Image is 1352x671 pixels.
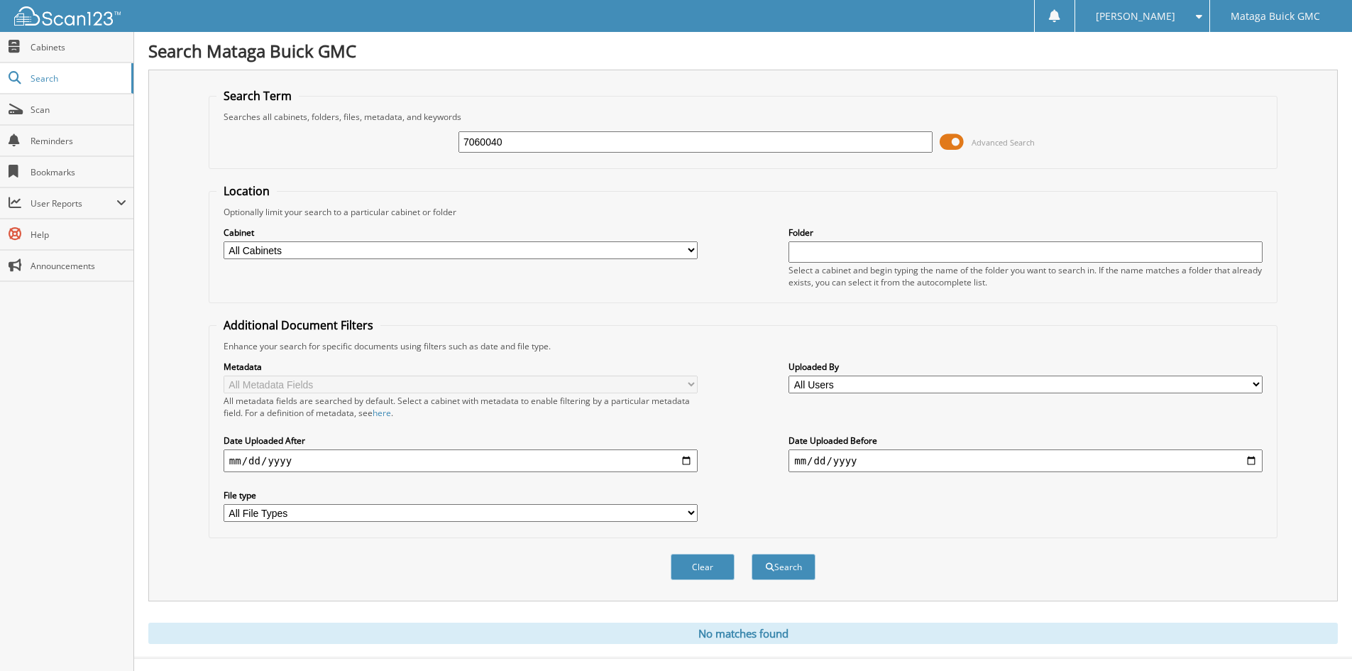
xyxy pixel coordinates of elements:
label: File type [224,489,698,501]
span: User Reports [31,197,116,209]
label: Folder [788,227,1263,239]
div: Enhance your search for specific documents using filters such as date and file type. [216,340,1270,352]
div: Select a cabinet and begin typing the name of the folder you want to search in. If the name match... [788,264,1263,288]
span: Scan [31,104,126,116]
span: Reminders [31,135,126,147]
a: here [373,407,391,419]
input: start [224,449,698,472]
label: Uploaded By [788,361,1263,373]
input: end [788,449,1263,472]
legend: Search Term [216,88,299,104]
span: Advanced Search [972,137,1035,148]
span: Search [31,72,124,84]
button: Search [752,554,815,580]
img: scan123-logo-white.svg [14,6,121,26]
label: Metadata [224,361,698,373]
span: Announcements [31,260,126,272]
span: Mataga Buick GMC [1231,12,1320,21]
div: All metadata fields are searched by default. Select a cabinet with metadata to enable filtering b... [224,395,698,419]
h1: Search Mataga Buick GMC [148,39,1338,62]
legend: Additional Document Filters [216,317,380,333]
div: Searches all cabinets, folders, files, metadata, and keywords [216,111,1270,123]
button: Clear [671,554,735,580]
label: Date Uploaded After [224,435,698,447]
legend: Location [216,183,277,199]
div: Optionally limit your search to a particular cabinet or folder [216,206,1270,218]
span: Help [31,229,126,241]
span: Cabinets [31,41,126,53]
span: Bookmarks [31,166,126,178]
div: No matches found [148,623,1338,644]
span: [PERSON_NAME] [1096,12,1175,21]
label: Cabinet [224,227,698,239]
label: Date Uploaded Before [788,435,1263,447]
